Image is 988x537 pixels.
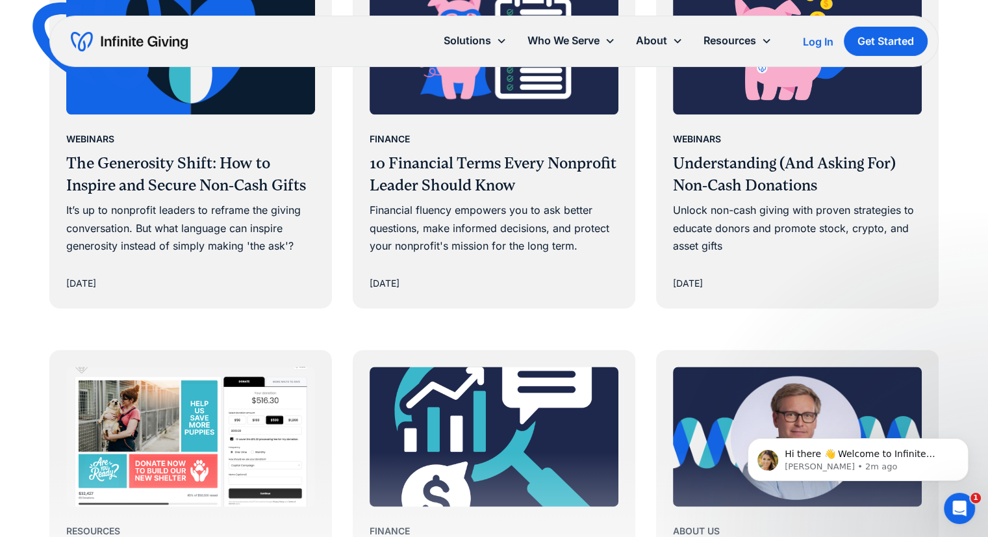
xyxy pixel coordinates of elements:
[66,202,315,255] div: It’s up to nonprofit leaders to reframe the giving conversation. But what language can inspire ge...
[626,27,693,55] div: About
[803,34,833,49] a: Log In
[444,32,491,49] div: Solutions
[66,276,96,291] div: [DATE]
[844,27,928,56] a: Get Started
[527,32,600,49] div: Who We Serve
[693,27,782,55] div: Resources
[673,153,922,196] h3: Understanding (And Asking For) Non-Cash Donations
[970,493,981,503] span: 1
[370,153,618,196] h3: 10 Financial Terms Every Nonprofit Leader Should Know
[673,202,922,255] div: Unlock non-cash giving with proven strategies to educate donors and promote stock, crypto, and as...
[944,493,975,524] iframe: Intercom live chat
[433,27,517,55] div: Solutions
[673,131,721,147] div: Webinars
[517,27,626,55] div: Who We Serve
[803,36,833,47] div: Log In
[66,153,315,196] h3: The Generosity Shift: How to Inspire and Secure Non-Cash Gifts
[636,32,667,49] div: About
[728,411,988,502] iframe: Intercom notifications message
[66,131,114,147] div: Webinars
[370,276,399,291] div: [DATE]
[673,276,703,291] div: [DATE]
[71,31,188,52] a: home
[703,32,756,49] div: Resources
[370,202,618,255] div: Financial fluency empowers you to ask better questions, make informed decisions, and protect your...
[370,131,410,147] div: Finance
